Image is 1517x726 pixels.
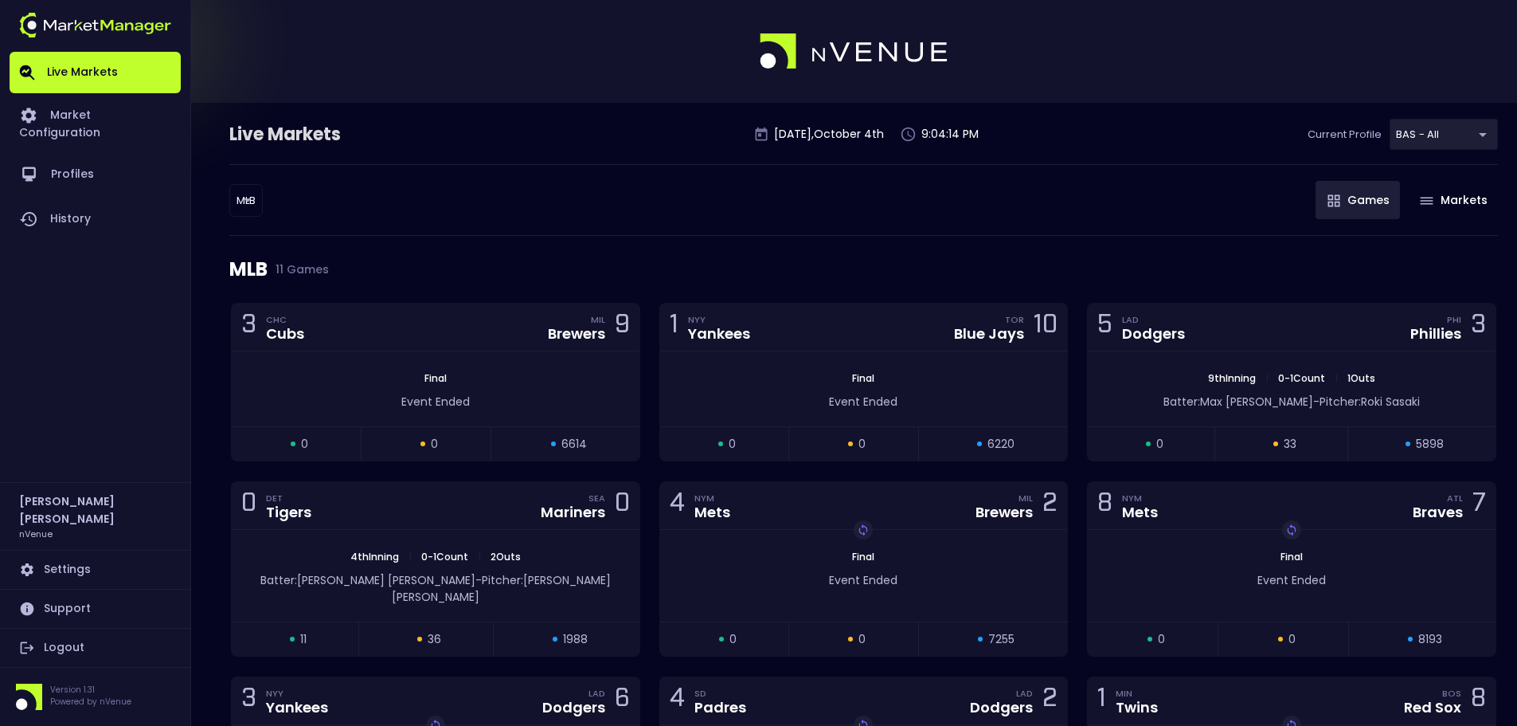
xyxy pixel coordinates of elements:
img: replayImg [857,524,870,536]
div: BAS - All [229,184,263,217]
div: 3 [241,686,256,716]
div: MLB [229,236,1498,303]
div: ATL [1447,492,1463,504]
div: CHC [266,313,304,326]
span: 7255 [988,631,1015,648]
div: 3 [1471,312,1486,342]
span: 6614 [561,436,587,453]
div: 8 [1471,686,1486,716]
div: Tigers [266,505,311,520]
div: MIL [591,313,605,326]
a: Live Markets [10,52,181,93]
div: BAS - All [1390,119,1498,150]
div: 1 [1097,686,1106,716]
div: NYM [694,492,730,504]
img: gameIcon [1327,194,1340,207]
div: Live Markets [229,122,424,147]
span: 0 - 1 Count [1273,371,1330,385]
div: LAD [1016,687,1033,700]
div: 0 [241,491,256,520]
span: 1 Outs [1343,371,1380,385]
img: logo [760,33,949,70]
span: Final [847,550,879,563]
div: 7 [1472,491,1486,520]
span: 0 [1288,631,1296,648]
div: Padres [694,700,746,715]
div: 2 [1042,491,1058,520]
span: 11 [300,631,307,648]
div: Brewers [548,327,605,341]
p: Version 1.31 [50,684,131,696]
a: Profiles [10,152,181,197]
span: Final [1276,550,1308,563]
span: 0 [729,436,736,453]
div: Yankees [266,700,328,715]
div: 5 [1097,312,1112,342]
div: Mets [1122,505,1158,520]
span: Event Ended [829,572,897,588]
span: 33 [1284,436,1296,453]
div: 3 [241,312,256,342]
div: BOS [1442,687,1461,700]
a: History [10,197,181,241]
span: Event Ended [1257,572,1326,588]
span: | [1261,371,1273,385]
span: 9th Inning [1203,371,1261,385]
div: Dodgers [1122,327,1185,341]
span: 11 Games [268,263,329,276]
span: 0 [858,436,866,453]
a: Logout [10,629,181,667]
div: Mets [694,505,730,520]
img: gameIcon [1420,197,1433,205]
div: SEA [588,492,605,504]
div: Braves [1413,505,1463,520]
span: Event Ended [401,394,470,410]
div: LAD [588,687,605,700]
div: NYM [1122,492,1158,504]
div: TOR [1005,313,1024,326]
span: 4th Inning [346,550,404,563]
div: Dodgers [542,700,605,715]
div: 10 [1034,312,1058,342]
span: 6220 [987,436,1015,453]
a: Market Configuration [10,93,181,152]
span: | [473,550,486,563]
h2: [PERSON_NAME] [PERSON_NAME] [19,493,171,528]
div: 1 [670,312,678,342]
img: logo [19,13,171,37]
div: Cubs [266,327,304,341]
span: 8193 [1418,631,1442,648]
span: 0 [431,436,438,453]
div: 9 [615,312,630,342]
span: Event Ended [829,394,897,410]
div: Twins [1116,700,1158,715]
div: Blue Jays [954,327,1024,341]
span: Final [420,371,452,385]
span: | [1330,371,1343,385]
div: SD [694,687,746,700]
div: 2 [1042,686,1058,716]
span: - [475,572,482,588]
div: NYY [266,687,328,700]
p: Current Profile [1308,127,1382,143]
div: 6 [615,686,630,716]
div: Dodgers [970,700,1033,715]
button: Games [1316,181,1400,219]
span: 0 [1156,436,1163,453]
div: 4 [670,491,685,520]
div: NYY [688,313,750,326]
p: [DATE] , October 4 th [774,126,884,143]
a: Support [10,590,181,628]
button: Markets [1408,181,1498,219]
span: 0 - 1 Count [416,550,473,563]
span: Batter: [PERSON_NAME] [PERSON_NAME] [260,572,475,588]
span: 0 [1158,631,1165,648]
div: Red Sox [1404,700,1461,715]
span: 0 [858,631,866,648]
span: Pitcher: [PERSON_NAME] [PERSON_NAME] [392,572,611,605]
div: Phillies [1410,327,1461,341]
div: MIN [1116,687,1158,700]
div: 0 [615,491,630,520]
span: 5898 [1416,436,1444,453]
div: DET [266,492,311,504]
